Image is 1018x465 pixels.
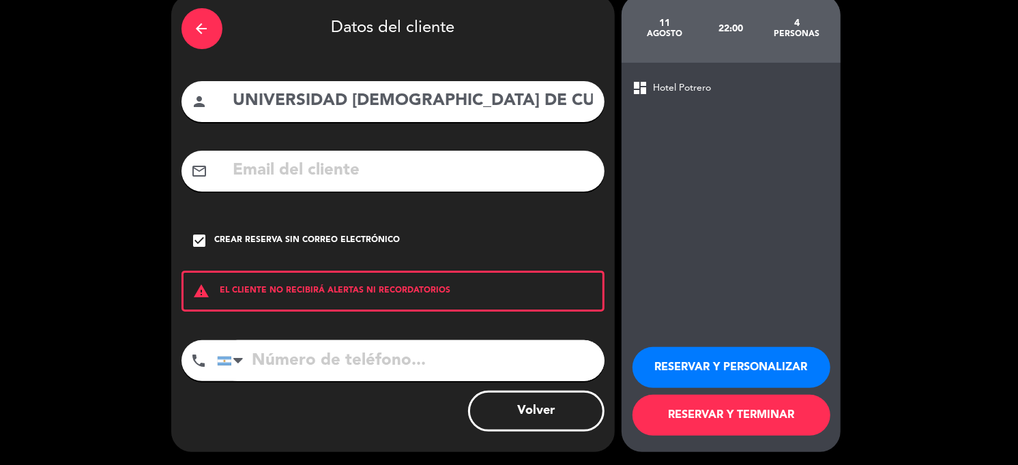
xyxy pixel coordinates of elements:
div: Datos del cliente [181,5,605,52]
div: 11 [632,18,698,29]
div: EL CLIENTE NO RECIBIRÁ ALERTAS NI RECORDATORIOS [181,271,605,312]
div: 22:00 [697,5,763,52]
button: Volver [468,391,605,432]
i: mail_outline [192,163,208,179]
i: phone [191,352,207,369]
div: Crear reserva sin correo electrónico [215,234,401,247]
span: dashboard [632,80,649,96]
input: Número de teléfono... [217,340,605,381]
span: Hotel Potrero [654,80,712,96]
div: Argentina: +54 [218,341,249,380]
button: RESERVAR Y PERSONALIZAR [632,347,830,388]
div: personas [763,29,830,40]
i: warning [184,283,220,299]
div: agosto [632,29,698,40]
div: 4 [763,18,830,29]
input: Nombre del cliente [232,87,594,115]
i: person [192,93,208,110]
button: RESERVAR Y TERMINAR [632,395,830,436]
i: check_box [192,232,208,249]
input: Email del cliente [232,157,594,185]
i: arrow_back [194,20,210,37]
